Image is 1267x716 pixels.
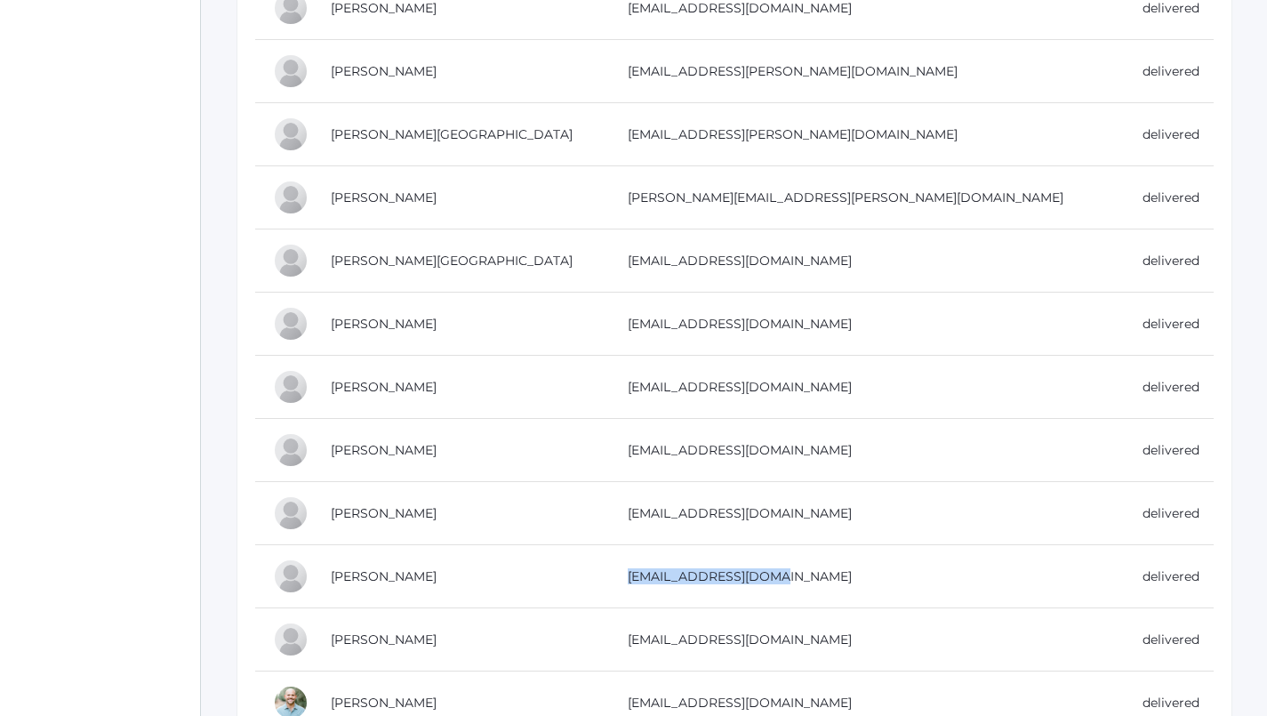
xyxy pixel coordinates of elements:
a: [PERSON_NAME][GEOGRAPHIC_DATA] [331,253,573,269]
a: [PERSON_NAME] [331,442,437,458]
a: delivered [1143,568,1199,584]
td: [EMAIL_ADDRESS][DOMAIN_NAME] [610,545,1125,608]
div: Jacklyn Oram [273,622,309,657]
a: delivered [1143,316,1199,332]
td: [EMAIL_ADDRESS][DOMAIN_NAME] [610,293,1125,356]
a: delivered [1143,505,1199,521]
td: [EMAIL_ADDRESS][DOMAIN_NAME] [610,356,1125,419]
a: delivered [1143,632,1199,648]
a: delivered [1143,253,1199,269]
td: [PERSON_NAME][EMAIL_ADDRESS][PERSON_NAME][DOMAIN_NAME] [610,166,1125,229]
a: [PERSON_NAME] [331,505,437,521]
a: [PERSON_NAME] [331,63,437,79]
a: [PERSON_NAME] [331,568,437,584]
a: delivered [1143,63,1199,79]
td: [EMAIL_ADDRESS][DOMAIN_NAME] [610,419,1125,482]
div: Sienna Sandeman [273,243,309,278]
div: Adrienne Trumpower [273,180,309,215]
td: [EMAIL_ADDRESS][PERSON_NAME][DOMAIN_NAME] [610,40,1125,103]
a: [PERSON_NAME] [331,316,437,332]
a: delivered [1143,442,1199,458]
div: Charles Ferris [273,432,309,468]
a: delivered [1143,379,1199,395]
div: Geoff Bigley [273,559,309,594]
a: delivered [1143,126,1199,142]
div: Charleton Trumpower [273,53,309,89]
div: Constantine Trumpower [273,117,309,152]
div: Derek Sandeman [273,306,309,342]
a: [PERSON_NAME][GEOGRAPHIC_DATA] [331,126,573,142]
td: [EMAIL_ADDRESS][DOMAIN_NAME] [610,482,1125,545]
td: [EMAIL_ADDRESS][DOMAIN_NAME] [610,608,1125,672]
div: Molly Bigley [273,495,309,531]
td: [EMAIL_ADDRESS][PERSON_NAME][DOMAIN_NAME] [610,103,1125,166]
a: [PERSON_NAME] [331,695,437,711]
a: delivered [1143,695,1199,711]
div: Randi Ferris [273,369,309,405]
a: [PERSON_NAME] [331,379,437,395]
a: [PERSON_NAME] [331,189,437,205]
a: [PERSON_NAME] [331,632,437,648]
td: [EMAIL_ADDRESS][DOMAIN_NAME] [610,229,1125,293]
a: delivered [1143,189,1199,205]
